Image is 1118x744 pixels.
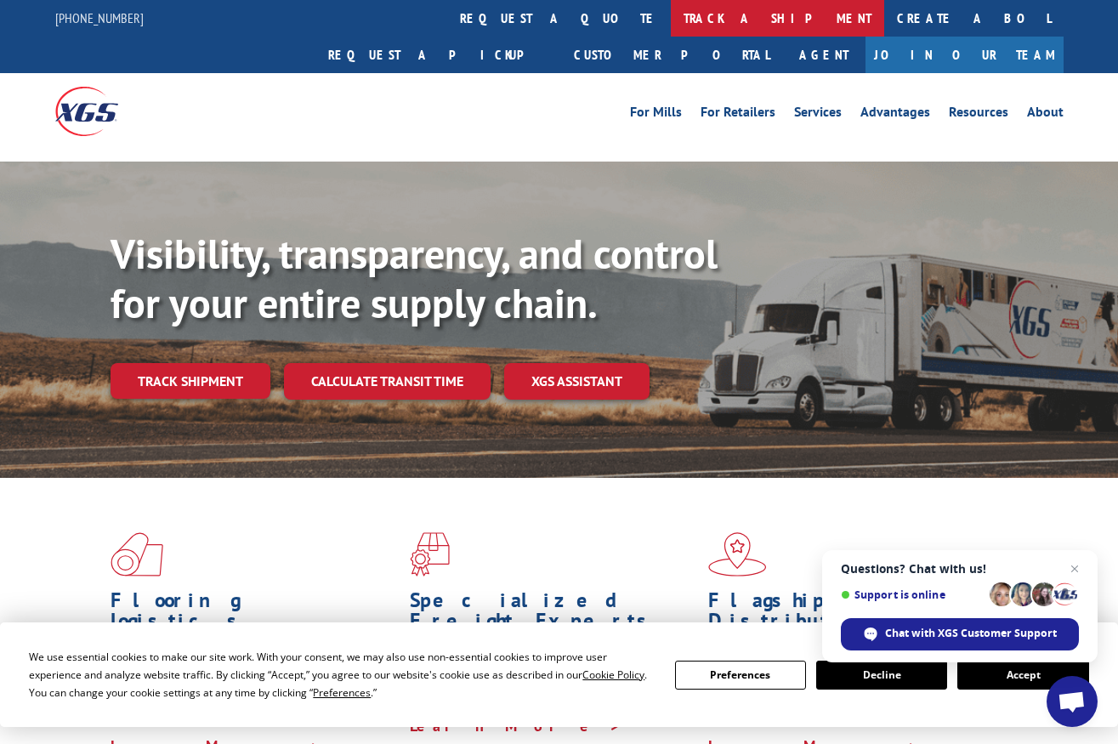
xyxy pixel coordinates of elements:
[504,363,650,400] a: XGS ASSISTANT
[1047,676,1098,727] a: Open chat
[410,590,696,639] h1: Specialized Freight Experts
[284,363,491,400] a: Calculate transit time
[561,37,782,73] a: Customer Portal
[111,363,270,399] a: Track shipment
[860,105,930,124] a: Advantages
[410,716,621,735] a: Learn More >
[794,105,842,124] a: Services
[410,532,450,576] img: xgs-icon-focused-on-flooring-red
[315,37,561,73] a: Request a pickup
[816,661,947,690] button: Decline
[841,618,1079,650] span: Chat with XGS Customer Support
[841,588,984,601] span: Support is online
[111,227,718,329] b: Visibility, transparency, and control for your entire supply chain.
[949,105,1008,124] a: Resources
[782,37,865,73] a: Agent
[708,532,767,576] img: xgs-icon-flagship-distribution-model-red
[29,648,654,701] div: We use essential cookies to make our site work. With your consent, we may also use non-essential ...
[675,661,806,690] button: Preferences
[582,667,644,682] span: Cookie Policy
[841,562,1079,576] span: Questions? Chat with us!
[1027,105,1064,124] a: About
[701,105,775,124] a: For Retailers
[111,532,163,576] img: xgs-icon-total-supply-chain-intelligence-red
[957,661,1088,690] button: Accept
[630,105,682,124] a: For Mills
[111,590,397,660] h1: Flooring Logistics Solutions
[55,9,144,26] a: [PHONE_NUMBER]
[885,626,1057,641] span: Chat with XGS Customer Support
[708,590,995,660] h1: Flagship Distribution Model
[865,37,1064,73] a: Join Our Team
[313,685,371,700] span: Preferences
